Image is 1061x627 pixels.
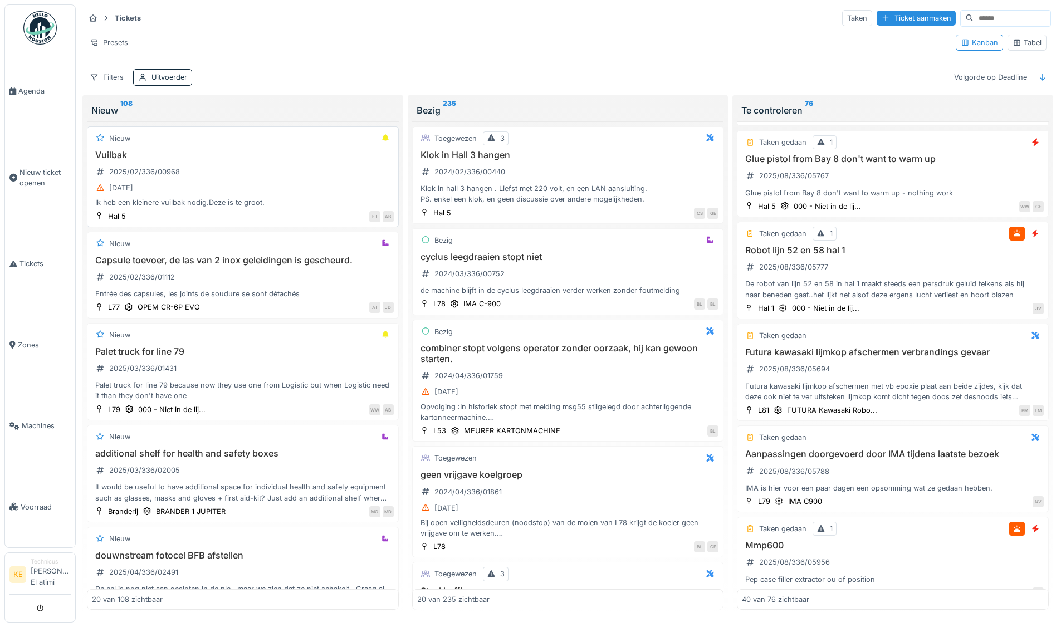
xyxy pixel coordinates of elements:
span: Voorraad [21,502,71,512]
div: 20 van 235 zichtbaar [417,594,490,605]
div: Bezig [417,104,720,117]
div: 1 [830,228,833,239]
div: L78 [433,541,446,552]
div: 40 van 76 zichtbaar [742,594,809,605]
div: L53 [433,425,446,436]
div: Toegewezen [434,569,477,579]
strong: Tickets [110,13,145,23]
div: FT [369,211,380,222]
div: Ticket aanmaken [877,11,956,26]
li: KE [9,566,26,583]
div: 2025/08/336/05694 [759,364,830,374]
div: L79 [758,587,770,598]
div: Ik heb een kleinere vuilbak nodig.Deze is te groot. [92,197,394,208]
div: 2024/02/336/00440 [434,166,505,177]
div: 2025/03/336/01431 [109,363,177,374]
div: AT [369,302,380,313]
a: Zones [5,305,75,385]
h3: geen vrijgave koelgroep [417,469,719,480]
div: Futura kawasaki lijmkop afschermen met vb epoxie plaat aan beide zijdes, kijk dat deze ook niet t... [742,381,1044,402]
div: Nieuw [109,330,130,340]
h3: Aanpassingen doorgevoerd door IMA tijdens laatste bezoek [742,449,1044,459]
div: 1 [830,137,833,148]
div: Toegewezen [434,453,477,463]
div: FUTURA Kawasaki Robo... [787,405,877,415]
div: Kanban [961,37,998,48]
div: Nieuw [109,133,130,144]
h3: Klok in Hall 3 hangen [417,150,719,160]
h3: Staal koffie nemen [417,586,719,596]
div: Taken gedaan [759,523,806,534]
div: LM [1033,405,1044,416]
div: Uitvoerder [151,72,187,82]
div: GE [707,208,718,219]
div: L79 [758,496,770,507]
div: 2025/02/336/01112 [109,272,175,282]
span: Agenda [18,86,71,96]
h3: additional shelf for health and safety boxes [92,448,394,459]
div: Hal 5 [108,211,126,222]
div: De cel is nog niet aan gesloten in de plc , maar we zien dat ze niet schakelt . Graag al goed ins... [92,584,394,605]
div: [DATE] [434,386,458,397]
div: Nieuw [109,432,130,442]
span: Zones [18,340,71,350]
h3: Palet truck for line 79 [92,346,394,357]
sup: 235 [443,104,456,117]
div: AB [383,404,394,415]
div: Presets [85,35,133,51]
li: [PERSON_NAME] El atimi [31,557,71,592]
div: Taken [842,10,872,26]
div: Pep case filler extractor ou of position [742,574,1044,585]
div: MD [383,506,394,517]
img: Badge_color-CXgf-gQk.svg [23,11,57,45]
div: 2025/08/336/05788 [759,466,829,477]
div: WW [369,404,380,415]
div: 2024/03/336/00752 [434,268,505,279]
div: Filters [85,69,129,85]
div: IMA is hier voor een paar dagen een opsomming wat ze gedaan hebben. [742,483,1044,493]
div: Tabel [1013,37,1042,48]
div: MEURER KARTONMACHINE [464,425,560,436]
div: Hal 5 [758,201,776,212]
span: Nieuw ticket openen [19,167,71,188]
h3: Robot lijn 52 en 58 hal 1 [742,245,1044,256]
div: Bezig [434,326,453,337]
div: 1 [830,523,833,534]
div: Nieuw [91,104,394,117]
div: Klok in hall 3 hangen . Liefst met 220 volt, en een LAN aansluiting. PS. enkel een klok, en geen ... [417,183,719,204]
div: GE [1033,201,1044,212]
a: Machines [5,385,75,466]
a: Agenda [5,51,75,131]
div: GE [707,541,718,552]
div: Nieuw [109,238,130,249]
div: 3 [500,133,505,144]
div: Branderij [108,506,138,517]
div: L77 [108,302,120,312]
div: de machine blijft in de cyclus leegdraaien verder werken zonder foutmelding [417,285,719,296]
div: IS [1033,587,1044,599]
div: JD [383,302,394,313]
div: L81 [758,405,769,415]
a: Tickets [5,223,75,304]
div: BRANDER 1 JUPITER [156,506,226,517]
div: OPEM CR-6P EVO [138,302,200,312]
div: 2025/02/336/00968 [109,166,180,177]
div: 2025/08/336/05777 [759,262,828,272]
div: BL [694,541,705,552]
h3: Futura kawasaki lijmkop afschermen verbrandings gevaar [742,347,1044,357]
div: BL [707,298,718,310]
div: 2025/03/336/02005 [109,465,180,476]
div: BM [1019,405,1030,416]
h3: Vuilbak [92,150,394,160]
div: 2025/08/336/05767 [759,170,829,181]
div: Palet truck for line 79 because now they use one from Logistic but when Logistic need it than the... [92,380,394,401]
div: BL [694,298,705,310]
div: It would be useful to have additional space for individual health and safety equipment such as gl... [92,482,394,503]
h3: Capsule toevoer, de las van 2 inox geleidingen is gescheurd. [92,255,394,266]
a: Nieuw ticket openen [5,131,75,223]
a: Voorraad [5,467,75,547]
div: 000 - Niet in de lij... [788,587,855,598]
sup: 76 [805,104,813,117]
div: NV [1033,496,1044,507]
div: Taken gedaan [759,137,806,148]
